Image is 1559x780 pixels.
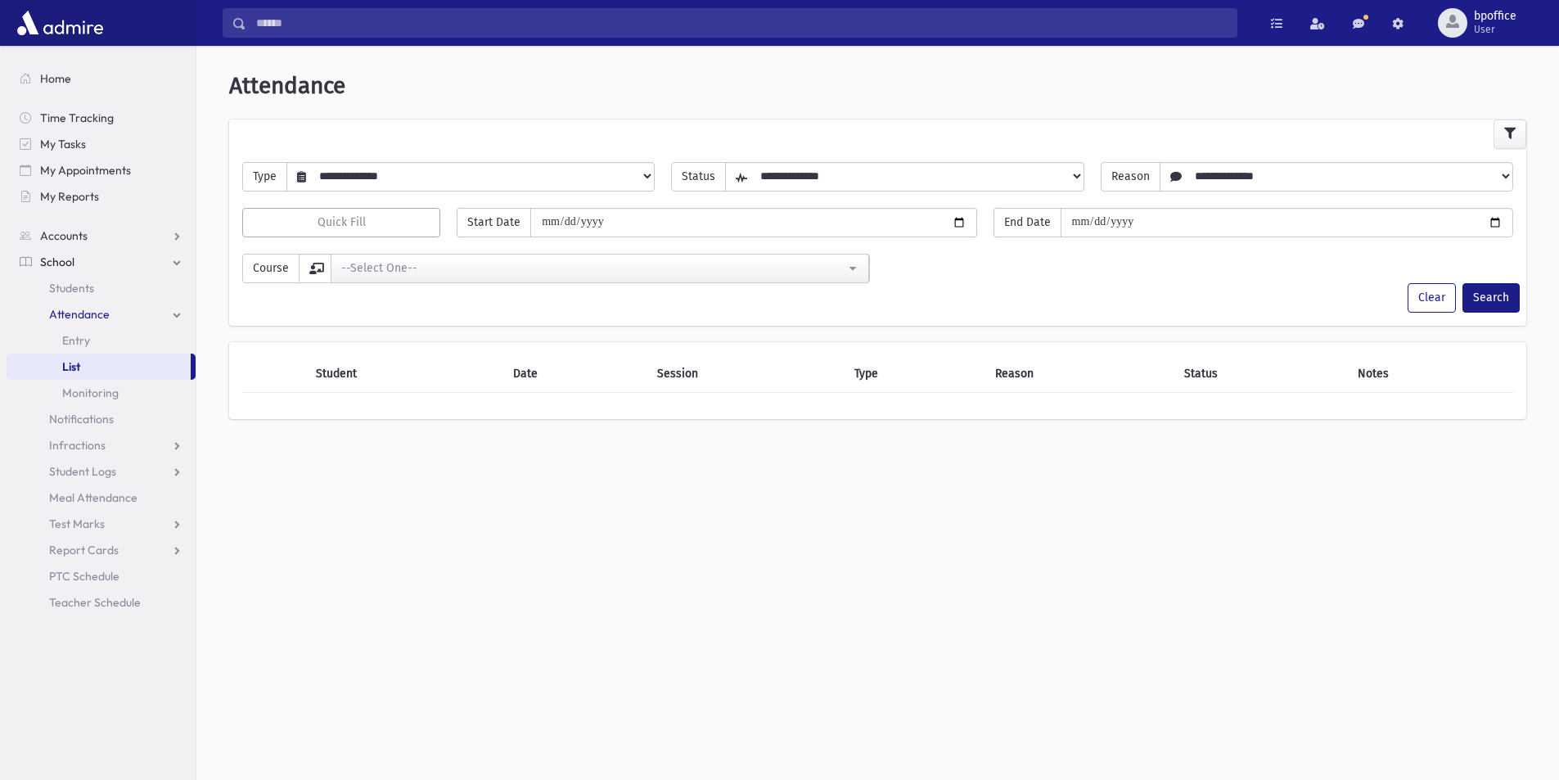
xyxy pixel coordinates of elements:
[1174,355,1348,393] th: Status
[49,412,114,426] span: Notifications
[49,438,106,453] span: Infractions
[985,355,1174,393] th: Reason
[49,516,105,531] span: Test Marks
[246,8,1237,38] input: Search
[7,275,196,301] a: Students
[7,131,196,157] a: My Tasks
[7,589,196,615] a: Teacher Schedule
[7,223,196,249] a: Accounts
[242,254,300,283] span: Course
[7,485,196,511] a: Meal Attendance
[49,490,137,505] span: Meal Attendance
[229,72,345,99] span: Attendance
[62,359,80,374] span: List
[331,254,869,283] button: --Select One--
[242,208,440,237] button: Quick Fill
[62,385,119,400] span: Monitoring
[40,163,131,178] span: My Appointments
[7,327,196,354] a: Entry
[49,281,94,295] span: Students
[671,162,726,192] span: Status
[994,208,1061,237] span: End Date
[1408,283,1456,313] button: Clear
[7,249,196,275] a: School
[341,259,845,277] div: --Select One--
[7,105,196,131] a: Time Tracking
[503,355,647,393] th: Date
[7,65,196,92] a: Home
[49,543,119,557] span: Report Cards
[1474,10,1516,23] span: bpoffice
[306,355,503,393] th: Student
[40,189,99,204] span: My Reports
[49,464,116,479] span: Student Logs
[13,7,107,39] img: AdmirePro
[40,255,74,269] span: School
[7,183,196,210] a: My Reports
[62,333,90,348] span: Entry
[40,228,88,243] span: Accounts
[7,354,191,380] a: List
[40,110,114,125] span: Time Tracking
[1101,162,1160,192] span: Reason
[7,301,196,327] a: Attendance
[457,208,531,237] span: Start Date
[1348,355,1513,393] th: Notes
[49,569,119,584] span: PTC Schedule
[647,355,845,393] th: Session
[845,355,986,393] th: Type
[7,432,196,458] a: Infractions
[40,137,86,151] span: My Tasks
[7,157,196,183] a: My Appointments
[49,307,110,322] span: Attendance
[318,215,366,229] span: Quick Fill
[242,162,287,192] span: Type
[7,458,196,485] a: Student Logs
[1474,23,1516,36] span: User
[40,71,71,86] span: Home
[7,406,196,432] a: Notifications
[1462,283,1520,313] button: Search
[7,511,196,537] a: Test Marks
[7,380,196,406] a: Monitoring
[7,563,196,589] a: PTC Schedule
[49,595,141,610] span: Teacher Schedule
[7,537,196,563] a: Report Cards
